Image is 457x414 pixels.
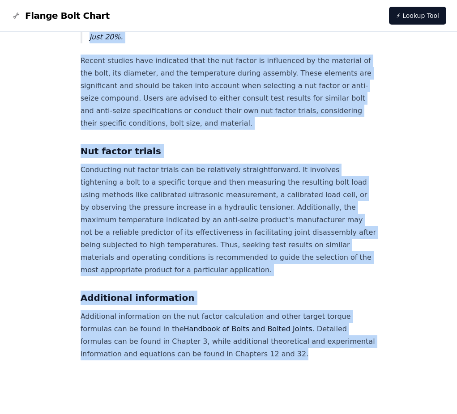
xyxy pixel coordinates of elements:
p: Conducting nut factor trials can be relatively straightforward. It involves tightening a bolt to ... [81,164,377,276]
a: Flange Bolt Chart LogoFlange Bolt Chart [11,9,110,22]
h3: Additional information [81,291,377,305]
p: Additional information on the nut factor calculation and other target torque formulas can be foun... [81,310,377,360]
a: Handbook of Bolts and Bolted Joints [184,325,312,333]
a: ⚡ Lookup Tool [389,7,446,25]
p: Recent studies have indicated that the nut factor is influenced by the material of the bolt, its ... [81,55,377,130]
img: Flange Bolt Chart Logo [11,10,21,21]
span: Flange Bolt Chart [25,9,110,22]
h3: Nut factor trials [81,144,377,158]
